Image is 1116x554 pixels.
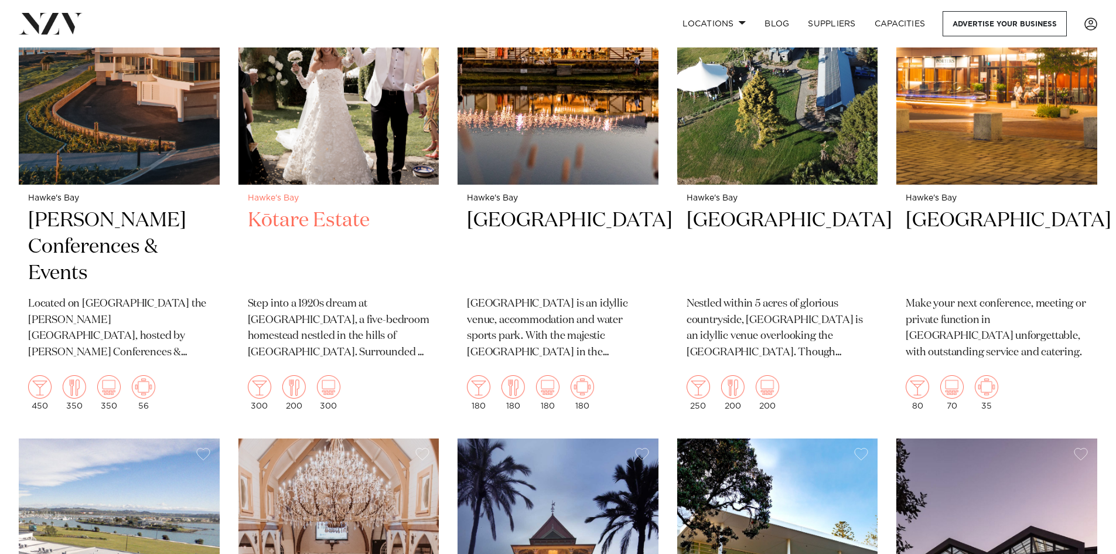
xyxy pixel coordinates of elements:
div: 180 [571,375,594,410]
img: meeting.png [571,375,594,399]
p: Step into a 1920s dream at [GEOGRAPHIC_DATA], a five-bedroom homestead nestled in the hills of [G... [248,296,430,362]
img: dining.png [282,375,306,399]
div: 450 [28,375,52,410]
img: dining.png [63,375,86,399]
img: cocktail.png [467,375,490,399]
img: meeting.png [132,375,155,399]
small: Hawke's Bay [467,194,649,203]
img: theatre.png [756,375,779,399]
img: cocktail.png [248,375,271,399]
p: [GEOGRAPHIC_DATA] is an idyllic venue, accommodation and water sports park. With the majestic [GE... [467,296,649,362]
img: cocktail.png [687,375,710,399]
img: nzv-logo.png [19,13,83,34]
p: Nestled within 5 acres of glorious countryside, [GEOGRAPHIC_DATA] is an idyllic venue overlooking... [687,296,869,362]
div: 200 [721,375,745,410]
a: Locations [673,11,755,36]
img: theatre.png [97,375,121,399]
h2: [GEOGRAPHIC_DATA] [467,208,649,287]
div: 300 [317,375,340,410]
div: 70 [940,375,964,410]
h2: [GEOGRAPHIC_DATA] [687,208,869,287]
p: Make your next conference, meeting or private function in [GEOGRAPHIC_DATA] unforgettable, with o... [906,296,1088,362]
div: 180 [536,375,559,410]
div: 56 [132,375,155,410]
small: Hawke's Bay [906,194,1088,203]
small: Hawke's Bay [28,194,210,203]
img: dining.png [501,375,525,399]
img: theatre.png [536,375,559,399]
img: meeting.png [975,375,998,399]
div: 180 [501,375,525,410]
small: Hawke's Bay [687,194,869,203]
h2: [PERSON_NAME] Conferences & Events [28,208,210,287]
img: theatre.png [317,375,340,399]
div: 350 [63,375,86,410]
p: Located on [GEOGRAPHIC_DATA] the [PERSON_NAME][GEOGRAPHIC_DATA], hosted by [PERSON_NAME] Conferen... [28,296,210,362]
div: 180 [467,375,490,410]
div: 300 [248,375,271,410]
div: 200 [282,375,306,410]
div: 350 [97,375,121,410]
small: Hawke's Bay [248,194,430,203]
img: dining.png [721,375,745,399]
img: theatre.png [940,375,964,399]
a: BLOG [755,11,798,36]
h2: [GEOGRAPHIC_DATA] [906,208,1088,287]
img: cocktail.png [906,375,929,399]
div: 200 [756,375,779,410]
div: 80 [906,375,929,410]
a: Advertise your business [943,11,1067,36]
img: cocktail.png [28,375,52,399]
a: SUPPLIERS [798,11,865,36]
div: 250 [687,375,710,410]
a: Capacities [865,11,935,36]
div: 35 [975,375,998,410]
h2: Kōtare Estate [248,208,430,287]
